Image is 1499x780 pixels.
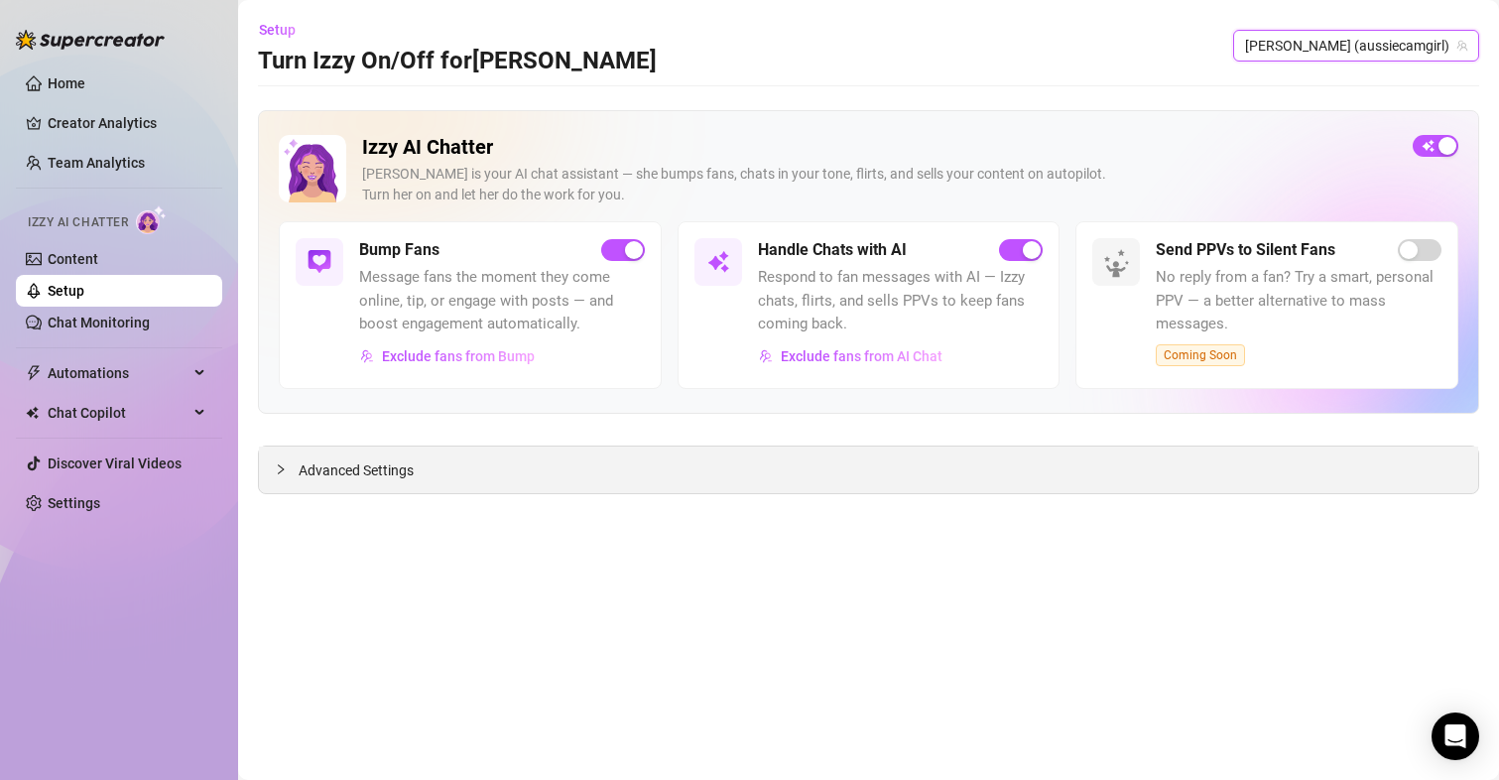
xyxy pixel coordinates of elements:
[299,459,414,481] span: Advanced Settings
[382,348,535,364] span: Exclude fans from Bump
[758,340,943,372] button: Exclude fans from AI Chat
[16,30,165,50] img: logo-BBDzfeDw.svg
[362,164,1397,205] div: [PERSON_NAME] is your AI chat assistant — she bumps fans, chats in your tone, flirts, and sells y...
[48,357,188,389] span: Automations
[48,455,182,471] a: Discover Viral Videos
[48,283,84,299] a: Setup
[48,251,98,267] a: Content
[362,135,1397,160] h2: Izzy AI Chatter
[1156,344,1245,366] span: Coming Soon
[1456,40,1468,52] span: team
[275,458,299,480] div: collapsed
[758,266,1044,336] span: Respond to fan messages with AI — Izzy chats, flirts, and sells PPVs to keep fans coming back.
[258,46,657,77] h3: Turn Izzy On/Off for [PERSON_NAME]
[259,22,296,38] span: Setup
[706,250,730,274] img: svg%3e
[279,135,346,202] img: Izzy AI Chatter
[48,155,145,171] a: Team Analytics
[48,315,150,330] a: Chat Monitoring
[275,463,287,475] span: collapsed
[48,107,206,139] a: Creator Analytics
[136,205,167,234] img: AI Chatter
[48,397,188,429] span: Chat Copilot
[26,365,42,381] span: thunderbolt
[1432,713,1479,760] div: Open Intercom Messenger
[48,75,85,91] a: Home
[258,14,312,46] button: Setup
[758,238,907,262] h5: Handle Chats with AI
[1156,266,1441,336] span: No reply from a fan? Try a smart, personal PPV — a better alternative to mass messages.
[360,349,374,363] img: svg%3e
[359,238,439,262] h5: Bump Fans
[1156,238,1335,262] h5: Send PPVs to Silent Fans
[48,495,100,511] a: Settings
[359,340,536,372] button: Exclude fans from Bump
[359,266,645,336] span: Message fans the moment they come online, tip, or engage with posts — and boost engagement automa...
[781,348,942,364] span: Exclude fans from AI Chat
[1103,249,1135,281] img: silent-fans-ppv-o-N6Mmdf.svg
[759,349,773,363] img: svg%3e
[308,250,331,274] img: svg%3e
[26,406,39,420] img: Chat Copilot
[28,213,128,232] span: Izzy AI Chatter
[1245,31,1467,61] span: Maki (aussiecamgirl)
